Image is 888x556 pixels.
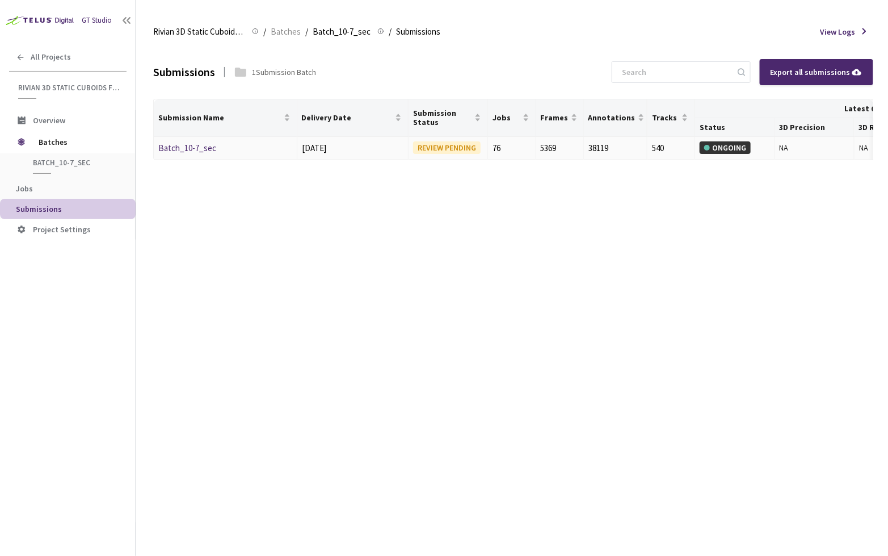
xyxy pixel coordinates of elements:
[302,113,393,122] span: Delivery Date
[820,26,856,38] span: View Logs
[413,141,481,154] div: REVIEW PENDING
[389,25,392,39] li: /
[16,204,62,214] span: Submissions
[615,62,736,82] input: Search
[700,141,751,154] div: ONGOING
[488,99,536,137] th: Jobs
[396,25,440,39] span: Submissions
[652,141,690,155] div: 540
[297,99,409,137] th: Delivery Date
[154,99,297,137] th: Submission Name
[780,141,849,154] div: NA
[302,141,403,155] div: [DATE]
[18,83,120,93] span: Rivian 3D Static Cuboids fixed[2024-25]
[770,66,863,78] div: Export all submissions
[588,113,636,122] span: Annotations
[775,118,855,137] th: 3D Precision
[158,143,216,153] a: Batch_10-7_sec
[652,113,679,122] span: Tracks
[541,113,569,122] span: Frames
[695,118,775,137] th: Status
[588,141,642,155] div: 38119
[33,224,91,235] span: Project Settings
[82,15,112,26] div: GT Studio
[153,63,215,81] div: Submissions
[39,131,116,153] span: Batches
[158,113,281,122] span: Submission Name
[584,99,647,137] th: Annotations
[153,25,245,39] span: Rivian 3D Static Cuboids fixed[2024-25]
[313,25,371,39] span: Batch_10-7_sec
[493,141,531,155] div: 76
[409,99,488,137] th: Submission Status
[493,113,520,122] span: Jobs
[541,141,579,155] div: 5369
[305,25,308,39] li: /
[33,115,65,126] span: Overview
[271,25,301,39] span: Batches
[413,108,472,127] span: Submission Status
[647,99,695,137] th: Tracks
[263,25,266,39] li: /
[268,25,303,37] a: Batches
[33,158,117,168] span: Batch_10-7_sec
[16,183,33,194] span: Jobs
[252,66,316,78] div: 1 Submission Batch
[31,52,71,62] span: All Projects
[536,99,584,137] th: Frames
